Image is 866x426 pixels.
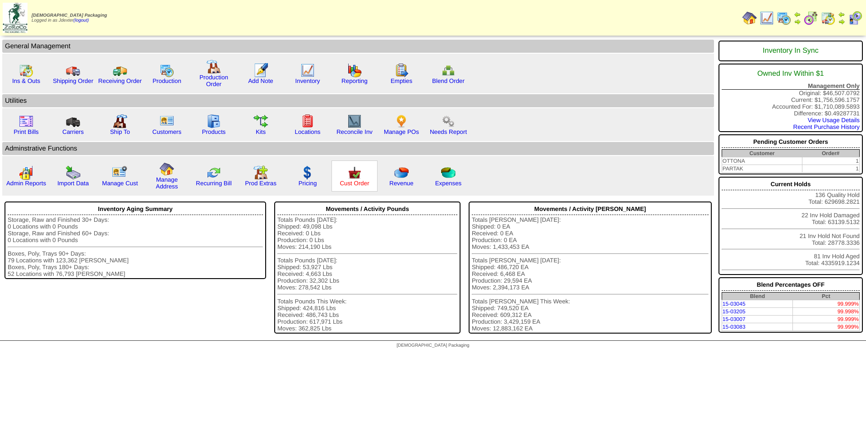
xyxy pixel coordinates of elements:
img: line_graph2.gif [347,114,362,128]
img: locations.gif [300,114,315,128]
div: Storage, Raw and Finished 30+ Days: 0 Locations with 0 Pounds Storage, Raw and Finished 60+ Days:... [8,216,263,277]
div: Original: $46,507.0792 Current: $1,756,596.1757 Accounted For: $1,710,089.5893 Difference: $0.492... [719,64,863,132]
a: Production [152,78,181,84]
div: Owned Inv Within $1 [722,65,860,82]
img: truck3.gif [66,114,80,128]
img: pie_chart2.png [441,165,456,180]
img: calendarinout.gif [821,11,835,25]
a: Pricing [299,180,317,187]
img: arrowleft.gif [838,11,845,18]
div: Pending Customer Orders [722,136,860,148]
img: zoroco-logo-small.webp [3,3,28,33]
img: graph2.png [19,165,33,180]
a: Manage Address [156,176,178,190]
a: Cust Order [340,180,369,187]
img: line_graph.gif [300,63,315,78]
img: arrowright.gif [838,18,845,25]
img: reconcile.gif [207,165,221,180]
td: 99.999% [793,316,860,323]
a: 15-03205 [723,308,746,315]
a: View Usage Details [808,117,860,124]
div: Current Holds [722,179,860,190]
img: managecust.png [112,165,129,180]
th: Blend [722,293,792,300]
span: [DEMOGRAPHIC_DATA] Packaging [396,343,469,348]
td: 99.998% [793,308,860,316]
td: Adminstrative Functions [2,142,714,155]
div: Totals Pounds [DATE]: Shipped: 49,098 Lbs Received: 0 Lbs Production: 0 Lbs Moves: 214,190 Lbs To... [277,216,457,332]
a: Expenses [435,180,462,187]
img: truck.gif [66,63,80,78]
a: Shipping Order [53,78,93,84]
a: Revenue [389,180,413,187]
a: Needs Report [430,128,467,135]
div: Movements / Activity [PERSON_NAME] [472,203,709,215]
img: po.png [394,114,409,128]
img: calendarcustomer.gif [848,11,862,25]
img: calendarinout.gif [19,63,33,78]
a: Recurring Bill [196,180,231,187]
a: Products [202,128,226,135]
img: prodextras.gif [253,165,268,180]
td: PARTAK [722,165,802,173]
a: Reconcile Inv [336,128,373,135]
a: Carriers [62,128,83,135]
img: workflow.gif [253,114,268,128]
div: Management Only [722,82,860,90]
a: Empties [391,78,412,84]
img: calendarprod.gif [777,11,791,25]
td: General Management [2,40,714,53]
img: line_graph.gif [760,11,774,25]
span: Logged in as Jdexter [32,13,107,23]
img: invoice2.gif [19,114,33,128]
th: Pct [793,293,860,300]
img: workorder.gif [394,63,409,78]
img: calendarprod.gif [160,63,174,78]
td: 1 [802,157,859,165]
img: calendarblend.gif [804,11,818,25]
td: 1 [802,165,859,173]
img: home.gif [160,162,174,176]
a: Reporting [341,78,368,84]
div: Movements / Activity Pounds [277,203,457,215]
th: Order# [802,150,859,157]
a: Production Order [199,74,228,87]
img: cabinet.gif [207,114,221,128]
div: Totals [PERSON_NAME] [DATE]: Shipped: 0 EA Received: 0 EA Production: 0 EA Moves: 1,433,453 EA To... [472,216,709,332]
a: 15-03045 [723,301,746,307]
td: OTTONA [722,157,802,165]
span: [DEMOGRAPHIC_DATA] Packaging [32,13,107,18]
img: workflow.png [441,114,456,128]
img: graph.gif [347,63,362,78]
a: Locations [295,128,320,135]
a: Inventory [295,78,320,84]
a: (logout) [74,18,89,23]
img: customers.gif [160,114,174,128]
img: factory.gif [207,60,221,74]
img: import.gif [66,165,80,180]
img: truck2.gif [113,63,127,78]
a: Manage Cust [102,180,138,187]
a: Blend Order [432,78,465,84]
div: Inventory In Sync [722,42,860,60]
td: 99.999% [793,323,860,331]
img: arrowleft.gif [794,11,801,18]
img: pie_chart.png [394,165,409,180]
img: factory2.gif [113,114,127,128]
a: Admin Reports [6,180,46,187]
a: Prod Extras [245,180,276,187]
div: 136 Quality Hold Total: 629698.2821 22 Inv Hold Damaged Total: 63139.5132 21 Inv Hold Not Found T... [719,177,863,275]
td: Utilities [2,94,714,107]
div: Blend Percentages OFF [722,279,860,291]
a: Recent Purchase History [793,124,860,130]
a: Import Data [57,180,89,187]
img: dollar.gif [300,165,315,180]
a: Ship To [110,128,130,135]
a: Add Note [248,78,273,84]
img: home.gif [742,11,757,25]
td: 99.999% [793,300,860,308]
a: 15-03083 [723,324,746,330]
a: Ins & Outs [12,78,40,84]
th: Customer [722,150,802,157]
img: orders.gif [253,63,268,78]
